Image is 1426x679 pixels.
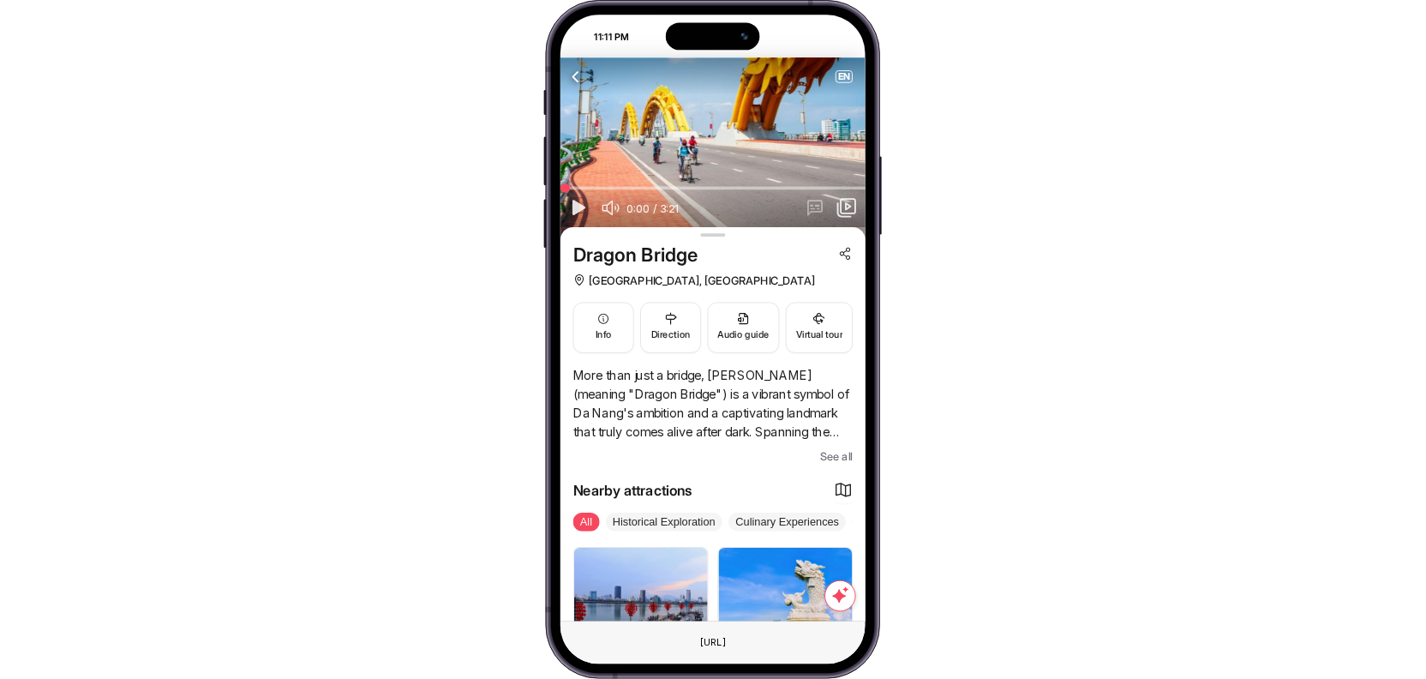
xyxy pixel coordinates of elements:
span: Scenic Views [853,512,932,531]
span: All [573,512,600,531]
img: Cầu Tình Yêu [574,547,708,658]
span: [GEOGRAPHIC_DATA], [GEOGRAPHIC_DATA] [589,270,816,289]
div: 11:11 PM [562,29,640,43]
button: Info [573,302,634,352]
button: Virtual tour [786,302,853,352]
span: Direction [651,327,691,342]
span: EN [836,71,852,82]
span: Dragon Bridge [573,243,698,267]
span: Virtual tour [796,327,843,342]
button: EN [836,70,853,83]
span: Info [596,327,612,342]
span: Audio guide [717,327,769,342]
span: Nearby attractions [573,479,692,502]
span: 0:00 / 3:21 [626,200,679,215]
span: See all [820,447,853,466]
span: Historical Exploration [606,512,722,531]
img: Carp-Dragon Statue [718,547,852,658]
span: Culinary Experiences [728,512,846,531]
p: More than just a bridge, [PERSON_NAME] (meaning "Dragon Bridge") is a vibrant symbol of Da Nang's... [573,365,854,441]
div: This is a fake element. To change the URL just use the Browser text field on the top. [688,633,738,653]
button: Direction [640,302,701,352]
button: Audio guide [708,302,780,352]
